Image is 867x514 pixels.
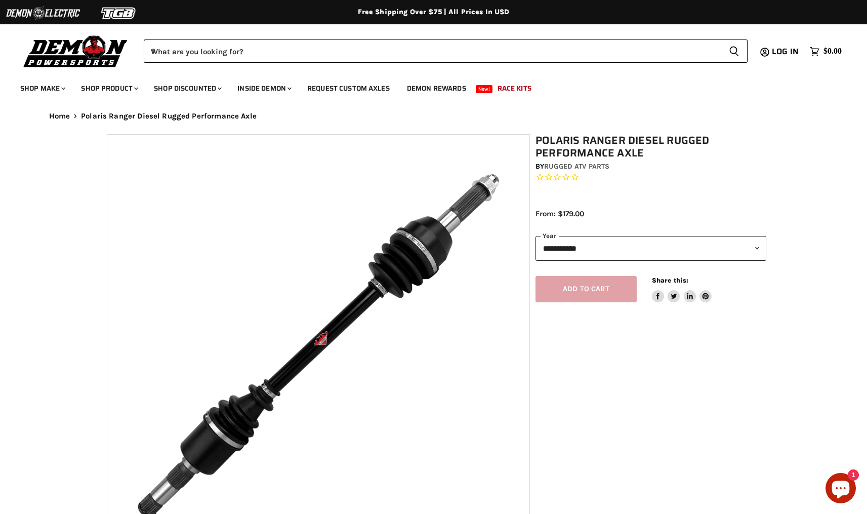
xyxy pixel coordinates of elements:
img: Demon Powersports [20,33,131,69]
h1: Polaris Ranger Diesel Rugged Performance Axle [535,134,766,160]
a: Log in [767,47,805,56]
span: New! [476,85,493,93]
nav: Breadcrumbs [29,112,839,121]
a: Rugged ATV Parts [544,162,609,171]
a: $0.00 [805,44,847,59]
div: Free Shipping Over $75 | All Prices In USD [29,8,839,17]
aside: Share this: [652,276,712,303]
form: Product [144,39,748,63]
a: Shop Discounted [146,78,228,99]
select: year [535,236,766,261]
div: by [535,161,766,172]
span: Rated 0.0 out of 5 stars 0 reviews [535,172,766,183]
img: TGB Logo 2 [81,4,157,23]
a: Home [49,112,70,121]
inbox-online-store-chat: Shopify online store chat [822,473,859,506]
span: Log in [772,45,799,58]
input: When autocomplete results are available use up and down arrows to review and enter to select [144,39,721,63]
a: Race Kits [490,78,539,99]
span: Share this: [652,276,688,284]
button: Search [721,39,748,63]
span: Polaris Ranger Diesel Rugged Performance Axle [81,112,257,121]
ul: Main menu [13,74,839,99]
a: Demon Rewards [399,78,474,99]
a: Request Custom Axles [300,78,397,99]
a: Shop Product [73,78,144,99]
a: Inside Demon [230,78,298,99]
span: $0.00 [823,47,842,56]
img: Demon Electric Logo 2 [5,4,81,23]
span: From: $179.00 [535,209,584,218]
a: Shop Make [13,78,71,99]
